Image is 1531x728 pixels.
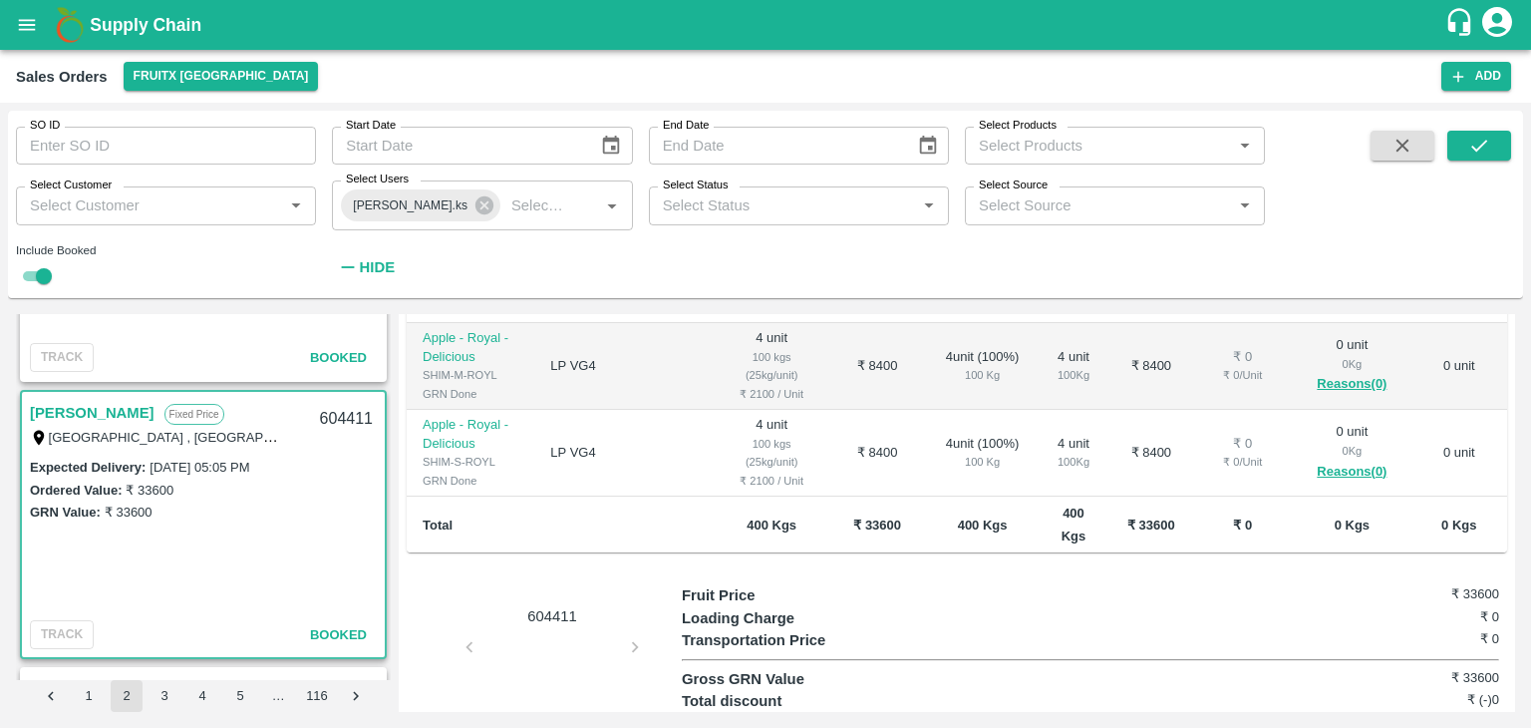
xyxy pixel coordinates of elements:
div: 100 Kg [1054,453,1094,471]
td: ₹ 8400 [1109,410,1192,497]
label: End Date [663,118,709,134]
div: account of current user [1479,4,1515,46]
div: Include Booked [16,241,316,259]
div: … [262,687,294,706]
h6: ₹ 33600 [1363,668,1499,688]
b: 400 Kgs [958,518,1008,533]
strong: Hide [360,259,395,275]
p: Total discount [682,690,886,712]
input: End Date [649,127,901,165]
td: 4 unit [717,410,827,497]
div: 4 unit [1054,435,1094,472]
input: Enter SO ID [16,127,316,165]
input: Start Date [332,127,584,165]
h6: ₹ 0 [1363,607,1499,627]
button: Open [1232,133,1258,159]
span: Booked [310,350,367,365]
b: ₹ 0 [1233,518,1252,533]
div: ₹ 2100 / Unit [733,385,811,403]
div: 0 unit [1309,423,1394,483]
label: ₹ 33600 [126,483,173,498]
td: LP VG4 [534,410,716,497]
a: Supply Chain [90,11,1444,39]
div: 4 unit ( 100 %) [944,435,1022,472]
td: ₹ 8400 [1109,323,1192,410]
b: 400 Kgs [747,518,796,533]
button: Go to page 1 [73,680,105,712]
div: 100 kgs (25kg/unit) [733,435,811,472]
p: Apple - Royal - Delicious [423,329,518,366]
button: open drawer [4,2,50,48]
b: 400 Kgs [1062,506,1086,543]
a: [PERSON_NAME] [30,677,154,703]
label: GRN Value: [30,505,101,520]
button: Go to next page [340,680,372,712]
div: 604410 [308,673,385,720]
td: 0 unit [1411,323,1507,410]
label: [GEOGRAPHIC_DATA] , [GEOGRAPHIC_DATA], [GEOGRAPHIC_DATA] , [GEOGRAPHIC_DATA], [GEOGRAPHIC_DATA], ... [49,429,952,445]
label: Select Source [979,178,1048,193]
p: Transportation Price [682,629,886,651]
button: Go to page 4 [186,680,218,712]
div: 100 Kg [944,366,1022,384]
button: Open [283,192,309,218]
b: ₹ 33600 [853,518,901,533]
button: Go to page 3 [149,680,180,712]
label: [DATE] 05:05 PM [150,460,249,475]
div: ₹ 0 [1208,435,1277,454]
div: 100 Kg [944,453,1022,471]
label: Ordered Value: [30,483,122,498]
h6: ₹ 0 [1363,629,1499,649]
label: Select Status [663,178,729,193]
label: Expected Delivery : [30,460,146,475]
div: ₹ 0 / Unit [1208,366,1277,384]
div: 604411 [308,396,385,443]
div: [PERSON_NAME].ks [341,189,500,221]
label: Select Users [346,172,409,187]
label: Select Customer [30,178,112,193]
h6: ₹ (-)0 [1363,690,1499,710]
div: 0 unit [1309,336,1394,396]
td: 0 unit [1411,410,1507,497]
button: Hide [332,250,400,284]
div: 100 Kg [1054,366,1094,384]
p: Fruit Price [682,584,886,606]
span: Booked [310,627,367,642]
button: Choose date [592,127,630,165]
button: Add [1441,62,1511,91]
label: Start Date [346,118,396,134]
nav: pagination navigation [32,680,375,712]
div: ₹ 0 [1208,348,1277,367]
p: Gross GRN Value [682,668,886,690]
button: Go to page 116 [300,680,334,712]
input: Select Users [503,192,568,218]
input: Select Source [971,192,1226,218]
b: ₹ 33600 [1127,518,1175,533]
p: 604411 [477,605,627,627]
div: SHIM-S-ROYL [423,453,518,471]
td: LP VG4 [534,323,716,410]
b: Supply Chain [90,15,201,35]
div: SHIM-M-ROYL [423,366,518,384]
h6: ₹ 33600 [1363,584,1499,604]
div: GRN Done [423,472,518,490]
div: ₹ 0 / Unit [1208,453,1277,471]
div: customer-support [1444,7,1479,43]
div: GRN Done [423,385,518,403]
label: Select Products [979,118,1057,134]
div: 4 unit ( 100 %) [944,348,1022,385]
div: 4 unit [1054,348,1094,385]
button: Open [916,192,942,218]
b: Total [423,518,453,533]
td: 4 unit [717,323,827,410]
button: page 2 [111,680,143,712]
p: Fixed Price [164,404,224,425]
input: Select Products [971,133,1226,159]
a: [PERSON_NAME] [30,400,154,426]
input: Select Status [655,192,910,218]
button: Go to page 5 [224,680,256,712]
td: ₹ 8400 [827,410,928,497]
div: 100 kgs (25kg/unit) [733,348,811,385]
b: 0 Kgs [1441,518,1476,533]
span: [PERSON_NAME].ks [341,195,479,216]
